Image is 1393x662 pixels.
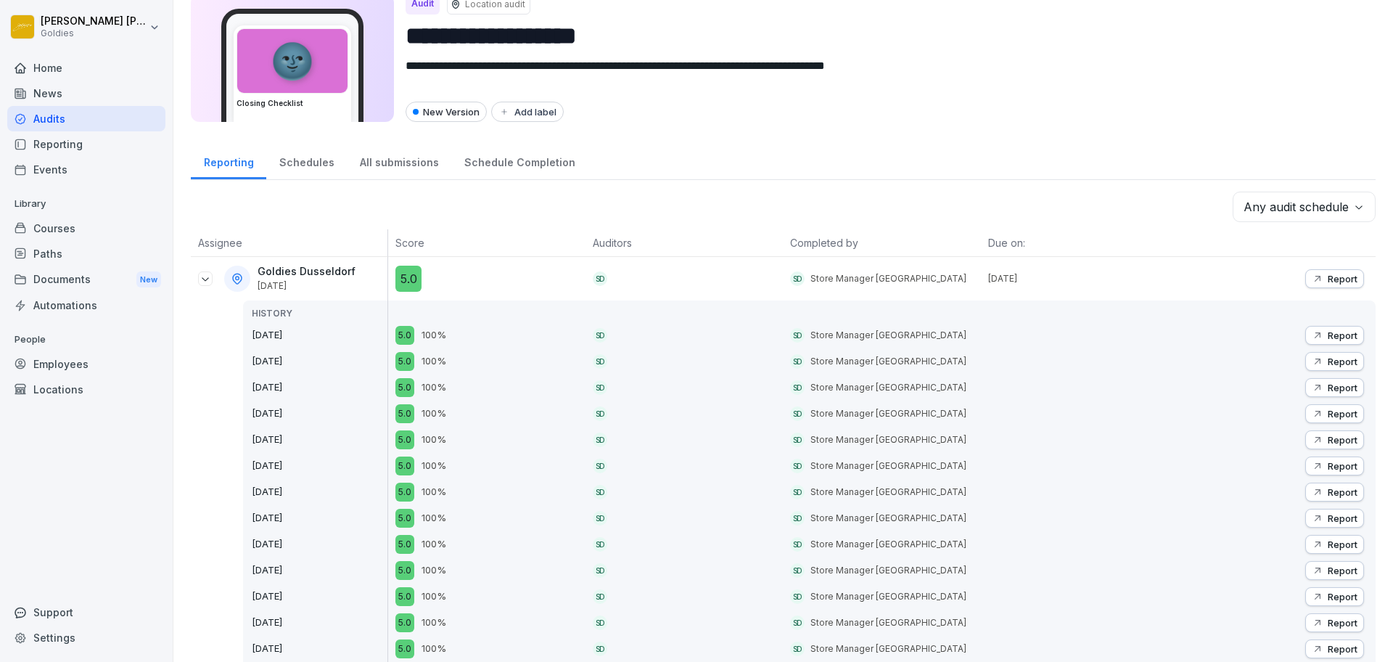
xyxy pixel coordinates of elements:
[451,142,588,179] div: Schedule Completion
[790,459,805,473] div: SD
[1328,539,1357,550] p: Report
[1305,535,1364,554] button: Report
[593,589,607,604] div: SD
[1305,269,1364,288] button: Report
[7,266,165,293] div: Documents
[1328,408,1357,420] p: Report
[252,563,387,578] p: [DATE]
[395,378,414,397] div: 5.0
[395,457,414,475] div: 5.0
[593,642,607,656] div: SD
[790,563,805,578] div: SD
[593,537,607,552] div: SD
[395,613,414,632] div: 5.0
[790,433,805,447] div: SD
[810,512,966,525] p: Store Manager [GEOGRAPHIC_DATA]
[1305,404,1364,423] button: Report
[7,377,165,402] a: Locations
[422,354,446,369] p: 100%
[790,511,805,526] div: SD
[810,407,966,420] p: Store Manager [GEOGRAPHIC_DATA]
[7,351,165,377] div: Employees
[593,354,607,369] div: SD
[593,563,607,578] div: SD
[810,459,966,473] p: Store Manager [GEOGRAPHIC_DATA]
[422,537,446,552] p: 100%
[1305,639,1364,658] button: Report
[1305,613,1364,632] button: Report
[810,564,966,577] p: Store Manager [GEOGRAPHIC_DATA]
[593,511,607,526] div: SD
[7,600,165,625] div: Support
[7,625,165,650] a: Settings
[1328,460,1357,472] p: Report
[1305,561,1364,580] button: Report
[422,642,446,656] p: 100%
[810,381,966,394] p: Store Manager [GEOGRAPHIC_DATA]
[422,589,446,604] p: 100%
[252,485,387,499] p: [DATE]
[395,483,414,502] div: 5.0
[422,433,446,447] p: 100%
[252,328,387,343] p: [DATE]
[41,28,147,38] p: Goldies
[1328,382,1357,393] p: Report
[41,15,147,28] p: [PERSON_NAME] [PERSON_NAME]
[810,642,966,655] p: Store Manager [GEOGRAPHIC_DATA]
[593,406,607,421] div: SD
[395,430,414,449] div: 5.0
[252,511,387,526] p: [DATE]
[1328,643,1357,655] p: Report
[395,587,414,606] div: 5.0
[1305,378,1364,397] button: Report
[810,355,966,368] p: Store Manager [GEOGRAPHIC_DATA]
[810,590,966,603] p: Store Manager [GEOGRAPHIC_DATA]
[1328,434,1357,446] p: Report
[593,380,607,395] div: SD
[237,98,348,109] h3: Closing Checklist
[191,142,266,179] div: Reporting
[252,616,387,630] p: [DATE]
[198,235,380,250] p: Assignee
[790,537,805,552] div: SD
[1328,330,1357,341] p: Report
[7,106,165,131] a: Audits
[422,459,446,473] p: 100%
[7,241,165,266] div: Paths
[7,157,165,182] a: Events
[347,142,451,179] a: All submissions
[422,511,446,526] p: 100%
[810,329,966,342] p: Store Manager [GEOGRAPHIC_DATA]
[1305,509,1364,528] button: Report
[593,271,607,286] div: SD
[395,561,414,580] div: 5.0
[252,307,387,320] p: HISTORY
[810,538,966,551] p: Store Manager [GEOGRAPHIC_DATA]
[422,380,446,395] p: 100%
[7,266,165,293] a: DocumentsNew
[7,81,165,106] a: News
[258,281,356,291] p: [DATE]
[422,563,446,578] p: 100%
[790,485,805,499] div: SD
[593,433,607,447] div: SD
[7,55,165,81] a: Home
[1328,617,1357,629] p: Report
[790,271,805,286] div: SD
[1305,430,1364,449] button: Report
[810,486,966,499] p: Store Manager [GEOGRAPHIC_DATA]
[1328,512,1357,524] p: Report
[1305,483,1364,502] button: Report
[422,406,446,421] p: 100%
[1328,356,1357,367] p: Report
[266,142,347,179] a: Schedules
[810,616,966,629] p: Store Manager [GEOGRAPHIC_DATA]
[395,326,414,345] div: 5.0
